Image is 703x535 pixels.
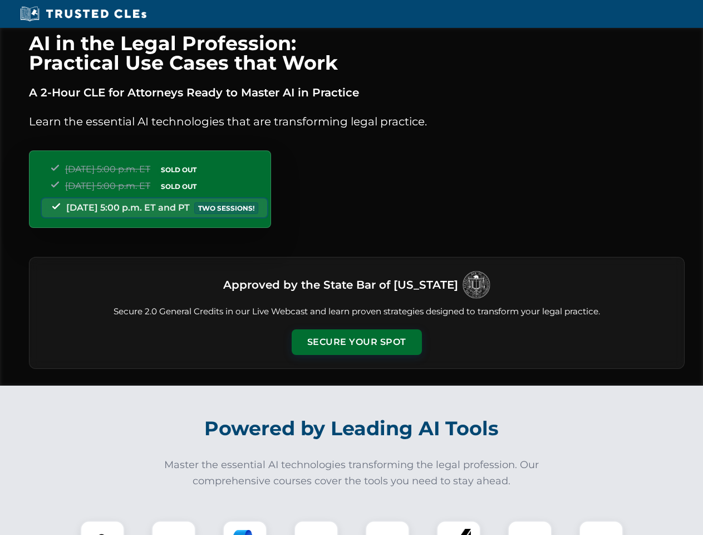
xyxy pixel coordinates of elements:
h3: Approved by the State Bar of [US_STATE] [223,275,458,295]
span: [DATE] 5:00 p.m. ET [65,181,150,191]
img: Logo [463,271,490,299]
img: Trusted CLEs [17,6,150,22]
span: [DATE] 5:00 p.m. ET [65,164,150,174]
h1: AI in the Legal Profession: Practical Use Cases that Work [29,33,685,72]
p: Learn the essential AI technologies that are transforming legal practice. [29,113,685,130]
span: SOLD OUT [157,164,200,176]
p: Master the essential AI technologies transforming the legal profession. Our comprehensive courses... [157,457,547,489]
h2: Powered by Leading AI Tools [43,409,660,448]
span: SOLD OUT [157,181,200,192]
button: Secure Your Spot [292,329,422,355]
p: Secure 2.0 General Credits in our Live Webcast and learn proven strategies designed to transform ... [43,305,671,318]
p: A 2-Hour CLE for Attorneys Ready to Master AI in Practice [29,84,685,101]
